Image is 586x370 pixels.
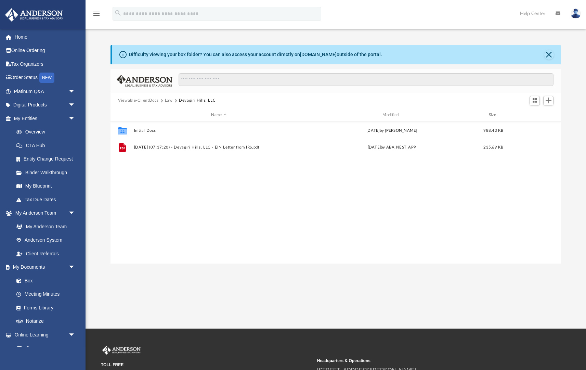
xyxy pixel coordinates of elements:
div: Name [134,112,304,118]
button: Switch to Grid View [530,96,540,105]
div: [DATE] by ABA_NEST_APP [307,144,477,151]
div: Difficulty viewing your box folder? You can also access your account directly on outside of the p... [129,51,382,58]
a: My Entitiesarrow_drop_down [5,112,86,125]
div: grid [110,122,561,264]
div: [DATE] by [PERSON_NAME] [307,128,477,134]
i: search [114,9,122,17]
small: Headquarters & Operations [317,358,529,364]
span: arrow_drop_down [68,206,82,220]
button: Viewable-ClientDocs [118,98,158,104]
img: User Pic [571,9,581,18]
a: Box [10,274,79,288]
button: Close [544,50,554,60]
span: arrow_drop_down [68,85,82,99]
a: Home [5,30,86,44]
div: Modified [307,112,477,118]
button: Add [543,96,554,105]
span: arrow_drop_down [68,98,82,112]
button: [DATE] (07:17:20) - Devagiri Hills, LLC - EIN Letter from IRS.pdf [134,145,304,150]
a: Platinum Q&Aarrow_drop_down [5,85,86,98]
span: 235.69 KB [483,145,503,149]
a: Forms Library [10,301,79,315]
span: 988.43 KB [483,129,503,132]
a: [DOMAIN_NAME] [300,52,337,57]
a: Online Ordering [5,44,86,58]
img: Anderson Advisors Platinum Portal [101,346,142,355]
i: menu [92,10,101,18]
a: Courses [10,342,82,355]
div: id [510,112,558,118]
a: Notarize [10,315,82,328]
button: Devagiri Hills, LLC [179,98,216,104]
a: menu [92,13,101,18]
small: TOLL FREE [101,362,312,368]
button: Initial Docs [134,128,304,133]
span: arrow_drop_down [68,328,82,342]
a: Binder Walkthrough [10,166,86,179]
a: My Anderson Team [10,220,79,233]
a: Order StatusNEW [5,71,86,85]
a: My Anderson Teamarrow_drop_down [5,206,82,220]
a: Meeting Minutes [10,288,82,301]
a: Tax Organizers [5,57,86,71]
a: My Documentsarrow_drop_down [5,260,82,274]
a: Anderson System [10,233,82,247]
span: arrow_drop_down [68,260,82,275]
a: Overview [10,125,86,139]
a: Entity Change Request [10,152,86,166]
div: id [114,112,131,118]
button: Law [165,98,173,104]
a: Digital Productsarrow_drop_down [5,98,86,112]
input: Search files and folders [179,73,554,86]
img: Anderson Advisors Platinum Portal [3,8,65,22]
a: Tax Due Dates [10,193,86,206]
a: Online Learningarrow_drop_down [5,328,82,342]
div: Size [480,112,507,118]
span: arrow_drop_down [68,112,82,126]
div: NEW [39,73,54,83]
a: Client Referrals [10,247,82,260]
a: My Blueprint [10,179,82,193]
a: CTA Hub [10,139,86,152]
